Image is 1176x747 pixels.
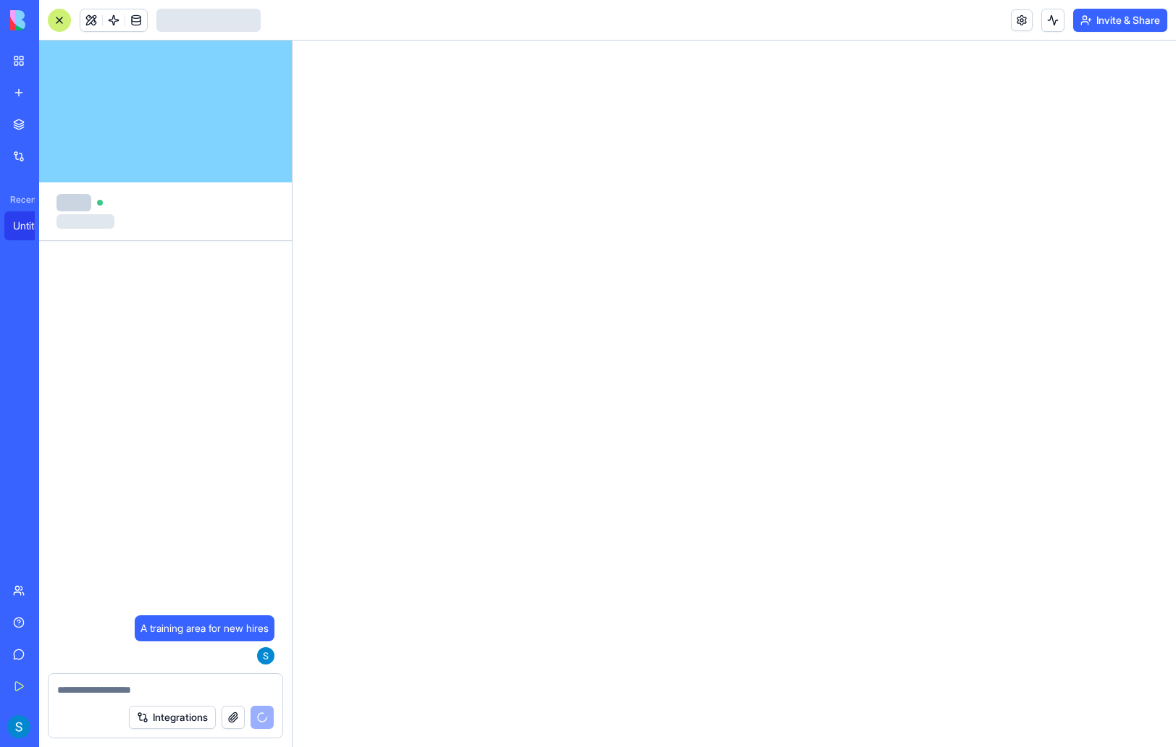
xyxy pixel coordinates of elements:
button: Invite & Share [1073,9,1167,32]
img: logo [10,10,100,30]
span: A training area for new hires [140,621,269,636]
img: ACg8ocK3_S2Rpq3i6FzKWCEueHOagjIRJUobham0wvdjrlTQMiLbnQ=s96-c [7,715,30,738]
button: Integrations [129,706,216,729]
a: Untitled App [4,211,62,240]
span: Recent [4,194,35,206]
img: ACg8ocK3_S2Rpq3i6FzKWCEueHOagjIRJUobham0wvdjrlTQMiLbnQ=s96-c [257,647,274,664]
div: Untitled App [13,219,54,233]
